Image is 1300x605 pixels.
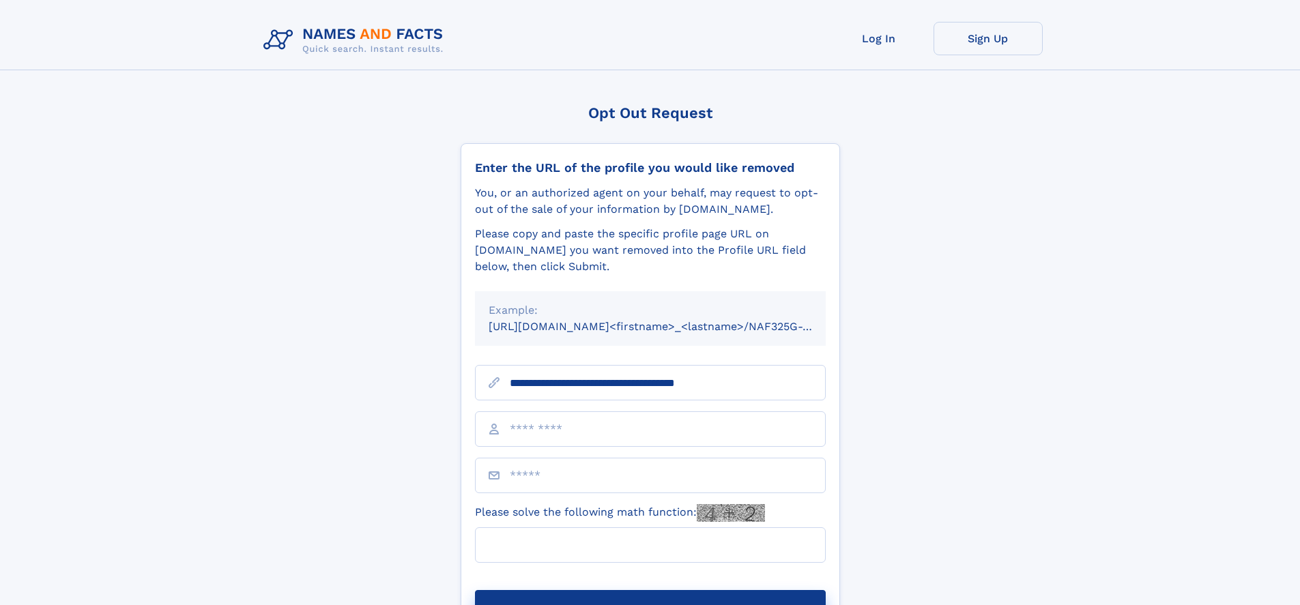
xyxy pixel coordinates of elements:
small: [URL][DOMAIN_NAME]<firstname>_<lastname>/NAF325G-xxxxxxxx [489,320,852,333]
a: Log In [824,22,934,55]
img: Logo Names and Facts [258,22,454,59]
div: Example: [489,302,812,319]
label: Please solve the following math function: [475,504,765,522]
div: Opt Out Request [461,104,840,121]
div: You, or an authorized agent on your behalf, may request to opt-out of the sale of your informatio... [475,185,826,218]
div: Enter the URL of the profile you would like removed [475,160,826,175]
a: Sign Up [934,22,1043,55]
div: Please copy and paste the specific profile page URL on [DOMAIN_NAME] you want removed into the Pr... [475,226,826,275]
